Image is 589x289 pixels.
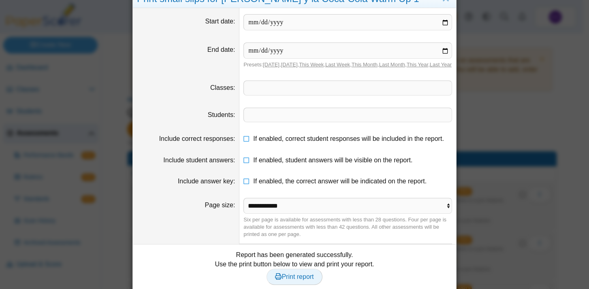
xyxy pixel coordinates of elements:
tags: ​ [243,108,452,122]
div: Report has been generated successfully. Use the print button below to view and print your report. [137,251,452,285]
label: Page size [205,202,235,208]
label: Start date [205,18,235,25]
a: [DATE] [263,62,280,68]
div: Six per page is available for assessments with less than 28 questions. Four per page is available... [243,216,452,238]
span: If enabled, correct student responses will be included in the report. [253,135,444,142]
a: Print report [267,269,322,285]
a: Last Month [379,62,405,68]
label: End date [207,46,235,53]
a: This Week [299,62,324,68]
a: Last Week [325,62,350,68]
label: Include student answers [163,157,235,164]
span: Print report [275,273,314,280]
a: Last Year [430,62,452,68]
label: Students [208,111,235,118]
span: If enabled, student answers will be visible on the report. [253,157,412,164]
a: [DATE] [281,62,298,68]
label: Classes [210,84,235,91]
label: Include answer key [178,178,235,185]
tags: ​ [243,81,452,95]
a: This Month [352,62,378,68]
div: Presets: , , , , , , , [243,61,452,68]
a: This Year [407,62,429,68]
label: Include correct responses [159,135,235,142]
span: If enabled, the correct answer will be indicated on the report. [253,178,427,185]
